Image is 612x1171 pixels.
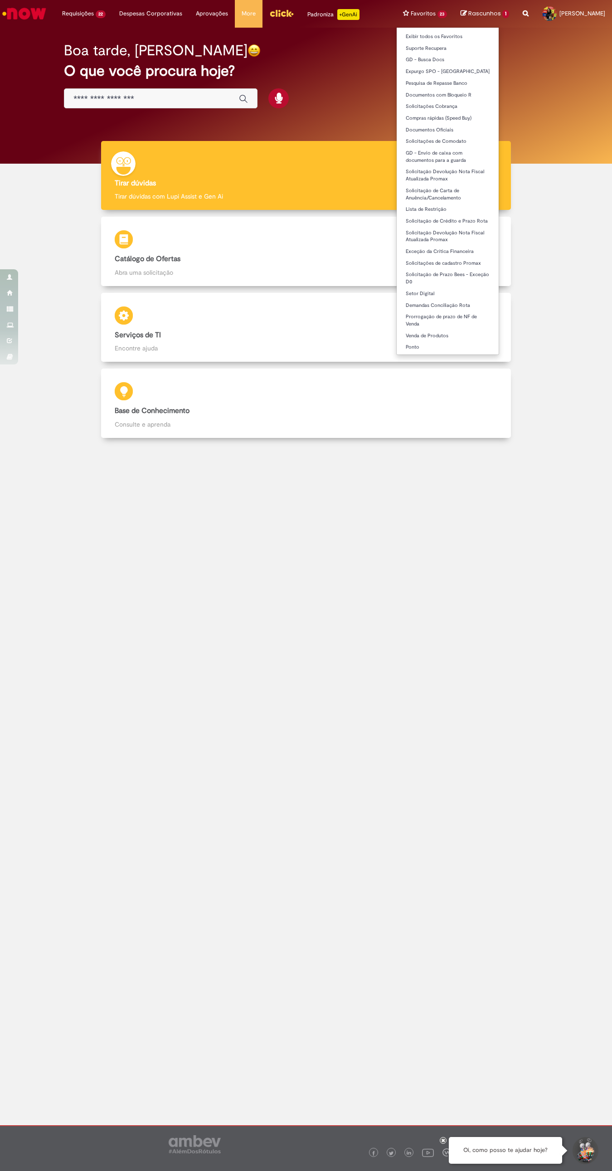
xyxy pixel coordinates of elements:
[397,32,499,42] a: Exibir todos os Favoritos
[96,10,106,18] span: 22
[397,289,499,299] a: Setor Digital
[115,254,180,263] b: Catálogo de Ofertas
[411,9,436,18] span: Favoritos
[397,167,499,184] a: Solicitação Devolução Nota Fiscal Atualizada Promax
[337,9,359,20] p: +GenAi
[397,55,499,65] a: GD - Busca Docs
[397,90,499,100] a: Documentos com Bloqueio R
[248,44,261,57] img: happy-face.png
[397,270,499,287] a: Solicitação de Prazo Bees - Exceção D0
[449,1137,562,1164] div: Oi, como posso te ajudar hoje?
[397,204,499,214] a: Lista de Restrição
[571,1137,598,1164] button: Iniciar Conversa de Suporte
[119,9,182,18] span: Despesas Corporativas
[397,78,499,88] a: Pesquisa de Repasse Banco
[115,179,156,188] b: Tirar dúvidas
[397,67,499,77] a: Expurgo SPO - [GEOGRAPHIC_DATA]
[502,10,509,18] span: 1
[397,125,499,135] a: Documentos Oficiais
[62,9,94,18] span: Requisições
[397,136,499,146] a: Solicitações de Comodato
[397,148,499,165] a: GD - Envio de caixa com documentos para a guarda
[115,192,497,201] p: Tirar dúvidas com Lupi Assist e Gen Ai
[196,9,228,18] span: Aprovações
[242,9,256,18] span: More
[442,1148,451,1156] img: logo_footer_workplace.png
[397,258,499,268] a: Solicitações de cadastro Promax
[48,141,564,210] a: Tirar dúvidas Tirar dúvidas com Lupi Assist e Gen Ai
[559,10,605,17] span: [PERSON_NAME]
[397,186,499,203] a: Solicitação de Carta de Anuência/Cancelamento
[397,216,499,226] a: Solicitação de Crédito e Prazo Rota
[397,113,499,123] a: Compras rápidas (Speed Buy)
[396,27,500,355] ul: Favoritos
[468,9,501,18] span: Rascunhos
[397,331,499,341] a: Venda de Produtos
[422,1147,434,1158] img: logo_footer_youtube.png
[397,312,499,329] a: Prorrogação de prazo de NF de Venda
[64,43,248,58] h2: Boa tarde, [PERSON_NAME]
[64,63,548,79] h2: O que você procura hoje?
[1,5,48,23] img: ServiceNow
[461,10,509,18] a: Rascunhos
[115,330,161,340] b: Serviços de TI
[48,217,564,286] a: Catálogo de Ofertas Abra uma solicitação
[397,301,499,311] a: Demandas Conciliação Rota
[269,6,294,20] img: click_logo_yellow_360x200.png
[397,247,499,257] a: Exceção da Crítica Financeira
[307,9,359,20] div: Padroniza
[397,44,499,53] a: Suporte Recupera
[169,1135,221,1153] img: logo_footer_ambev_rotulo_gray.png
[389,1151,393,1156] img: logo_footer_twitter.png
[397,342,499,352] a: Ponto
[115,268,497,277] p: Abra uma solicitação
[48,293,564,362] a: Serviços de TI Encontre ajuda
[397,102,499,112] a: Solicitações Cobrança
[407,1151,411,1156] img: logo_footer_linkedin.png
[115,344,497,353] p: Encontre ajuda
[371,1151,376,1156] img: logo_footer_facebook.png
[115,420,497,429] p: Consulte e aprenda
[115,406,189,415] b: Base de Conhecimento
[48,369,564,438] a: Base de Conhecimento Consulte e aprenda
[437,10,447,18] span: 23
[397,228,499,245] a: Solicitação Devolução Nota Fiscal Atualizada Promax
